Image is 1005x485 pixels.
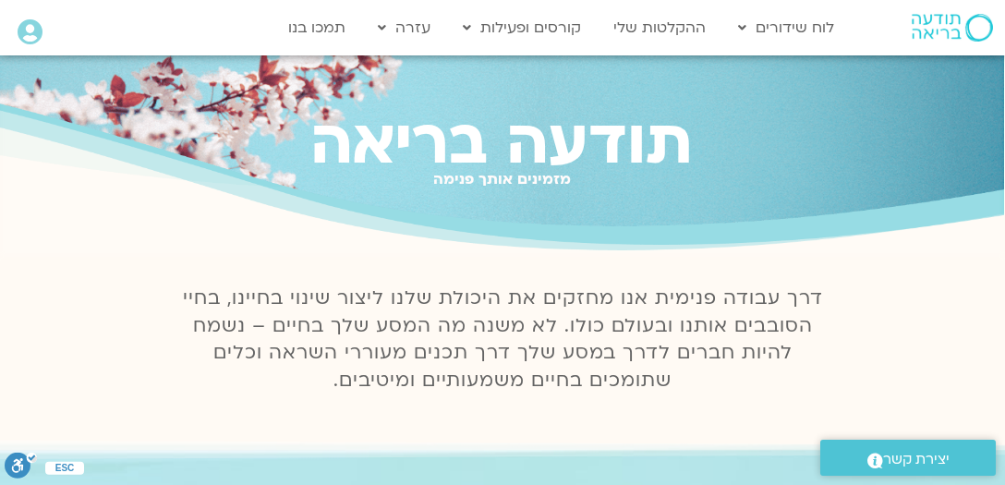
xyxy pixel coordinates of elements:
img: תודעה בריאה [912,14,993,42]
a: יצירת קשר [820,440,996,476]
a: ההקלטות שלי [604,10,715,45]
a: לוח שידורים [729,10,843,45]
a: תמכו בנו [279,10,355,45]
a: קורסים ופעילות [454,10,590,45]
p: דרך עבודה פנימית אנו מחזקים את היכולת שלנו ליצור שינוי בחיינו, בחיי הסובבים אותנו ובעולם כולו. לא... [172,285,833,395]
span: יצירת קשר [883,447,950,472]
a: עזרה [369,10,440,45]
